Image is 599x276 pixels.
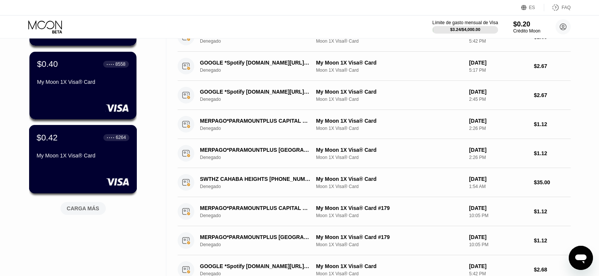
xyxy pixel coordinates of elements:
div: 8558 [115,62,125,67]
div: My Moon 1X Visa® Card [316,118,463,124]
div: Moon 1X Visa® Card [316,213,463,218]
div: Denegado [200,242,319,247]
div: MERPAGO*PARAMOUNTPLUS CAPITAL FEDERARDenegadoMy Moon 1X Visa® CardMoon 1X Visa® Card[DATE]2:26 PM... [178,110,571,139]
div: My Moon 1X Visa® Card [37,79,129,85]
div: $0.20Crédito Moon [513,20,540,34]
div: 1:54 AM [469,184,528,189]
div: CARGA MÁS [55,199,111,215]
div: MERPAGO*PARAMOUNTPLUS CAPITAL FEDERAR [200,118,311,124]
div: [DATE] [469,263,528,269]
iframe: Botón para iniciar la ventana de mensajería [569,246,593,270]
div: [DATE] [469,60,528,66]
div: $0.40● ● ● ●8558My Moon 1X Visa® Card [29,52,136,119]
div: [DATE] [469,234,528,240]
div: Moon 1X Visa® Card [316,97,463,102]
div: $0.40 [37,59,58,69]
div: Denegado [200,97,319,102]
div: [DATE] [469,176,528,182]
div: GOOGLE *Spotify [DOMAIN_NAME][URL][GEOGRAPHIC_DATA]DenegadoMy Moon 1X Visa® CardMoon 1X Visa® Car... [178,81,571,110]
div: GOOGLE *Spotify [DOMAIN_NAME][URL][GEOGRAPHIC_DATA]DenegadoMy Moon 1X Visa® CardMoon 1X Visa® Car... [178,52,571,81]
div: Moon 1X Visa® Card [316,242,463,247]
div: ES [521,4,544,11]
div: Límite de gasto mensual de Visa [432,20,498,25]
div: Denegado [200,213,319,218]
div: 6264 [116,135,126,140]
div: Moon 1X Visa® Card [316,126,463,131]
div: $2.68 [534,267,571,273]
div: FAQ [544,4,571,11]
div: My Moon 1X Visa® Card #179 [316,205,463,211]
div: $1.12 [534,121,571,127]
div: Denegado [200,39,319,44]
div: GOOGLE *Spotify [DOMAIN_NAME][URL][GEOGRAPHIC_DATA] [200,263,311,269]
div: Moon 1X Visa® Card [316,39,463,44]
div: My Moon 1X Visa® Card [316,147,463,153]
div: $0.20 [513,20,540,28]
div: 2:26 PM [469,126,528,131]
div: My Moon 1X Visa® Card [37,153,129,159]
div: MERPAGO*PARAMOUNTPLUS CAPITAL FEDERARDenegadoMy Moon 1X Visa® Card #179Moon 1X Visa® Card[DATE]10... [178,197,571,226]
div: My Moon 1X Visa® Card #179 [316,234,463,240]
div: Denegado [200,68,319,73]
div: SWTHZ CAHABA HEIGHTS [PHONE_NUMBER] USDenegadoMy Moon 1X Visa® CardMoon 1X Visa® Card[DATE]1:54 A... [178,168,571,197]
div: ● ● ● ● [107,63,114,65]
div: My Moon 1X Visa® Card [316,263,463,269]
div: GOOGLE *Spotify [DOMAIN_NAME][URL][GEOGRAPHIC_DATA] [200,60,311,66]
div: 10:05 PM [469,213,528,218]
div: GOOGLE *Spotify [DOMAIN_NAME][URL][GEOGRAPHIC_DATA] [200,89,311,95]
div: $2.67 [534,63,571,69]
div: Denegado [200,155,319,160]
div: Denegado [200,126,319,131]
div: Denegado [200,184,319,189]
div: Moon 1X Visa® Card [316,184,463,189]
div: 10:05 PM [469,242,528,247]
div: $1.12 [534,208,571,214]
div: ES [529,5,535,10]
div: $1.12 [534,150,571,156]
div: MERPAGO*PARAMOUNTPLUS [GEOGRAPHIC_DATA] AR [200,147,311,153]
div: Moon 1X Visa® Card [316,155,463,160]
div: $0.42 [37,133,58,142]
div: $35.00 [534,179,571,185]
div: $1.12 [534,237,571,244]
div: 2:26 PM [469,155,528,160]
div: [DATE] [469,89,528,95]
div: MERPAGO*PARAMOUNTPLUS CAPITAL FEDERAR [200,205,311,211]
div: 5:42 PM [469,39,528,44]
div: Moon 1X Visa® Card [316,68,463,73]
div: [DATE] [469,118,528,124]
div: CARGA MÁS [67,205,99,212]
div: FAQ [562,5,571,10]
div: MERPAGO*PARAMOUNTPLUS [GEOGRAPHIC_DATA] AR [200,234,311,240]
div: $0.42● ● ● ●6264My Moon 1X Visa® Card [29,125,136,193]
div: My Moon 1X Visa® Card [316,60,463,66]
div: MERPAGO*PARAMOUNTPLUS [GEOGRAPHIC_DATA] ARDenegadoMy Moon 1X Visa® Card #179Moon 1X Visa® Card[DA... [178,226,571,255]
div: My Moon 1X Visa® Card [316,176,463,182]
div: 2:45 PM [469,97,528,102]
div: MERPAGO*PARAMOUNTPLUS [GEOGRAPHIC_DATA] ARDenegadoMy Moon 1X Visa® CardMoon 1X Visa® Card[DATE]2:... [178,139,571,168]
div: $3.24 / $4,000.00 [450,27,480,32]
div: My Moon 1X Visa® Card [316,89,463,95]
div: Crédito Moon [513,28,540,34]
div: ● ● ● ● [107,136,115,139]
div: Límite de gasto mensual de Visa$3.24/$4,000.00 [432,20,498,34]
div: 5:17 PM [469,68,528,73]
div: [DATE] [469,205,528,211]
div: SWTHZ CAHABA HEIGHTS [PHONE_NUMBER] US [200,176,311,182]
div: $2.67 [534,92,571,98]
div: [DATE] [469,147,528,153]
